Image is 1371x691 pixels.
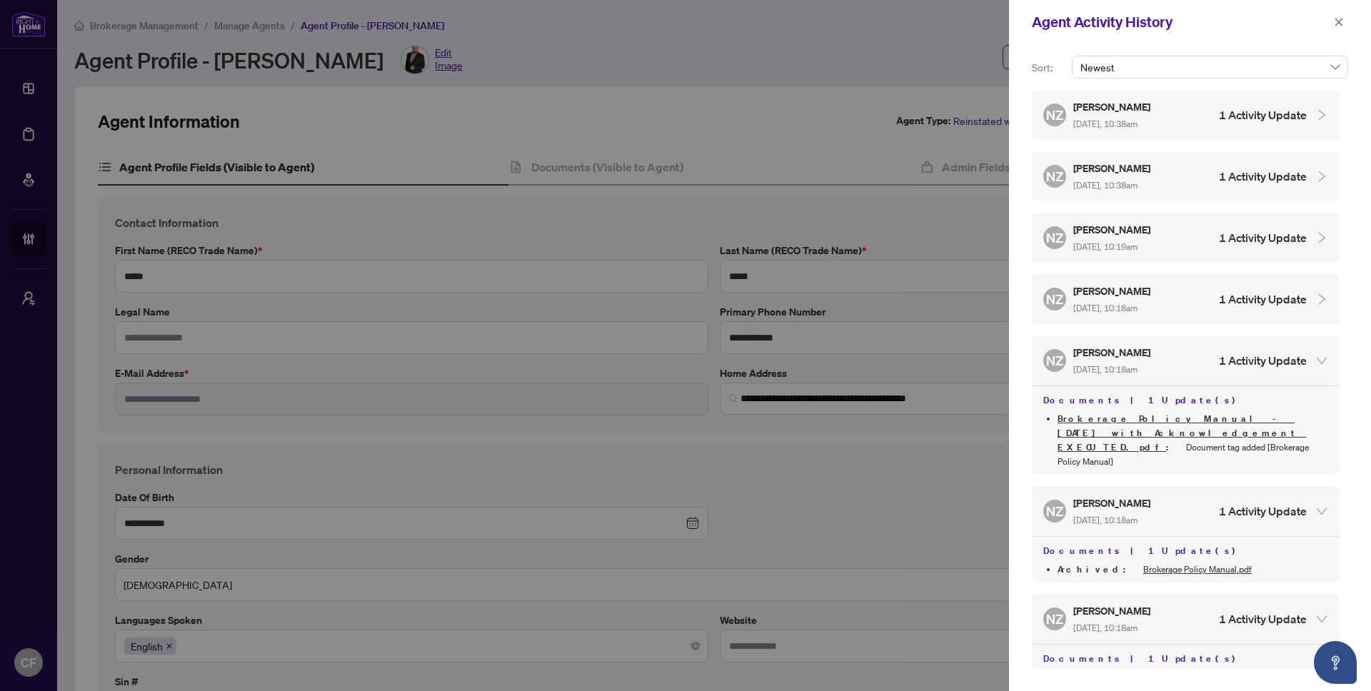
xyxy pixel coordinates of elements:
[1032,274,1340,324] div: NZ[PERSON_NAME] [DATE], 10:18am1 Activity Update
[1219,291,1307,308] h4: 1 Activity Update
[1219,503,1307,520] h4: 1 Activity Update
[1046,609,1063,629] span: NZ
[1032,60,1066,76] p: Sort:
[1073,180,1138,191] span: [DATE], 10:38am
[1032,336,1340,385] div: NZ[PERSON_NAME] [DATE], 10:18am1 Activity Update
[1058,563,1143,575] span: Archived :
[1046,289,1063,309] span: NZ
[1219,352,1307,369] h4: 1 Activity Update
[1219,610,1307,627] h4: 1 Activity Update
[1032,594,1340,644] div: NZ[PERSON_NAME] [DATE], 10:18am1 Activity Update
[1073,221,1152,238] h5: [PERSON_NAME]
[1315,612,1328,625] span: expanded
[1043,650,1328,667] h4: Documents | 1 Update(s)
[1315,354,1328,367] span: expanded
[1058,413,1306,453] span: :
[1073,118,1138,129] span: [DATE], 10:38am
[1073,495,1152,511] h5: [PERSON_NAME]
[1080,56,1340,78] span: Newest
[1046,166,1063,186] span: NZ
[1032,90,1340,140] div: NZ[PERSON_NAME] [DATE], 10:38am1 Activity Update
[1073,283,1152,299] h5: [PERSON_NAME]
[1046,501,1063,521] span: NZ
[1143,564,1252,575] a: Brokerage Policy Manual.pdf
[1073,241,1138,252] span: [DATE], 10:19am
[1046,228,1063,248] span: NZ
[1032,486,1340,536] div: NZ[PERSON_NAME] [DATE], 10:18am1 Activity Update
[1073,602,1152,619] h5: [PERSON_NAME]
[1043,392,1328,409] h4: Documents | 1 Update(s)
[1073,622,1138,633] span: [DATE], 10:18am
[1073,515,1138,525] span: [DATE], 10:18am
[1073,99,1152,115] h5: [PERSON_NAME]
[1032,151,1340,201] div: NZ[PERSON_NAME] [DATE], 10:38am1 Activity Update
[1032,11,1330,33] div: Agent Activity History
[1073,303,1138,313] span: [DATE], 10:18am
[1058,413,1306,453] a: Brokerage Policy Manual - [DATE] with Acknowledgement EXECUTED.pdf
[1334,17,1344,27] span: close
[1219,106,1307,123] h4: 1 Activity Update
[1315,109,1328,121] span: collapsed
[1043,543,1328,560] h4: Documents | 1 Update(s)
[1315,293,1328,306] span: collapsed
[1046,350,1063,370] span: NZ
[1046,105,1063,125] span: NZ
[1315,505,1328,518] span: expanded
[1032,213,1340,263] div: NZ[PERSON_NAME] [DATE], 10:19am1 Activity Update
[1219,229,1307,246] h4: 1 Activity Update
[1315,170,1328,183] span: collapsed
[1073,344,1152,360] h5: [PERSON_NAME]
[1219,168,1307,185] h4: 1 Activity Update
[1314,641,1357,684] button: Open asap
[1058,412,1328,469] li: Document tag added [Brokerage Policy Manual]
[1073,160,1152,176] h5: [PERSON_NAME]
[1073,364,1138,375] span: [DATE], 10:18am
[1315,231,1328,244] span: collapsed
